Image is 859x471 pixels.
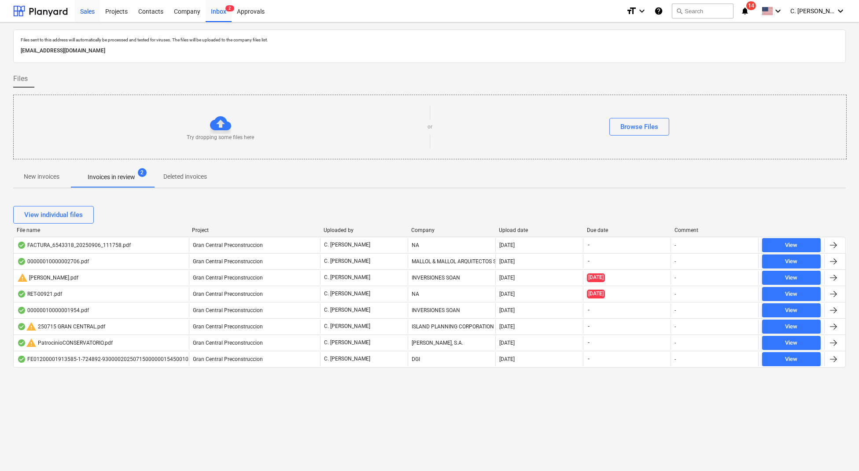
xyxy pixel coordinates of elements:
[499,227,579,233] div: Upload date
[21,46,838,55] p: [EMAIL_ADDRESS][DOMAIN_NAME]
[746,1,756,10] span: 14
[762,336,821,350] button: View
[499,356,515,362] div: [DATE]
[762,287,821,301] button: View
[17,258,89,265] div: 00000010000002706.pdf
[17,321,105,332] div: 250715 GRAN CENTRAL.pdf
[193,291,263,297] span: Gran Central Preconstruccion
[17,356,235,363] div: FE01200001913585-1-724892-9300002025071500000015450010119620110309.pdf
[499,307,515,313] div: [DATE]
[193,258,263,265] span: Gran Central Preconstruccion
[676,7,683,15] span: search
[428,123,432,131] p: or
[225,5,234,11] span: 2
[815,429,859,471] div: Widget de chat
[675,324,676,330] div: -
[88,173,135,182] p: Invoices in review
[193,340,263,346] span: Gran Central Preconstruccion
[790,7,834,15] span: C. [PERSON_NAME]
[408,303,495,317] div: INVERSIONES SOAN
[637,6,647,16] i: keyboard_arrow_down
[499,275,515,281] div: [DATE]
[587,227,667,233] div: Due date
[17,338,113,348] div: PatrocinioCONSERVATORIO.pdf
[17,339,26,346] div: OCR finished
[408,271,495,285] div: INVERSIONES SOAN
[17,242,26,249] div: OCR finished
[324,241,370,249] p: C. [PERSON_NAME]
[672,4,734,18] button: Search
[499,258,515,265] div: [DATE]
[785,354,797,364] div: View
[324,290,370,298] p: C. [PERSON_NAME]
[587,323,590,330] span: -
[762,254,821,269] button: View
[17,258,26,265] div: OCR finished
[675,258,676,265] div: -
[785,240,797,250] div: View
[193,324,263,330] span: Gran Central Preconstruccion
[17,307,26,314] div: OCR finished
[675,356,676,362] div: -
[26,321,37,332] span: warning
[187,134,254,141] p: Try dropping some files here
[675,242,676,248] div: -
[324,306,370,314] p: C. [PERSON_NAME]
[499,291,515,297] div: [DATE]
[785,322,797,332] div: View
[17,242,131,249] div: FACTURA_6543318_20250906_111758.pdf
[773,6,783,16] i: keyboard_arrow_down
[499,324,515,330] div: [DATE]
[408,287,495,301] div: NA
[587,339,590,346] span: -
[741,6,749,16] i: notifications
[762,320,821,334] button: View
[587,290,605,298] span: [DATE]
[762,303,821,317] button: View
[193,356,263,362] span: Gran Central Preconstruccion
[193,307,263,313] span: Gran Central Preconstruccion
[499,340,515,346] div: [DATE]
[785,305,797,316] div: View
[654,6,663,16] i: Knowledge base
[785,257,797,267] div: View
[24,209,83,221] div: View individual files
[785,338,797,348] div: View
[26,338,37,348] span: warning
[17,307,89,314] div: 00000010000001954.pdf
[675,340,676,346] div: -
[324,323,370,330] p: C. [PERSON_NAME]
[324,274,370,281] p: C. [PERSON_NAME]
[138,168,147,177] span: 2
[17,272,28,283] span: warning
[762,238,821,252] button: View
[24,172,59,181] p: New invoices
[408,238,495,252] div: NA
[587,306,590,314] span: -
[408,254,495,269] div: MALLOL & MALLOL ARQUITECTOS S A
[17,272,78,283] div: [PERSON_NAME].pdf
[675,227,755,233] div: Comment
[620,121,658,132] div: Browse Files
[762,352,821,366] button: View
[324,227,404,233] div: Uploaded by
[587,258,590,265] span: -
[835,6,846,16] i: keyboard_arrow_down
[785,273,797,283] div: View
[675,307,676,313] div: -
[13,95,847,159] div: Try dropping some files hereorBrowse Files
[17,291,26,298] div: OCR finished
[408,320,495,334] div: ISLAND PLANNING CORPORATION
[324,339,370,346] p: C. [PERSON_NAME]
[17,323,26,330] div: OCR finished
[13,206,94,224] button: View individual files
[675,275,676,281] div: -
[408,336,495,350] div: [PERSON_NAME], S.A.
[21,37,838,43] p: Files sent to this address will automatically be processed and tested for viruses. The files will...
[163,172,207,181] p: Deleted invoices
[785,289,797,299] div: View
[587,355,590,363] span: -
[762,271,821,285] button: View
[499,242,515,248] div: [DATE]
[192,227,317,233] div: Project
